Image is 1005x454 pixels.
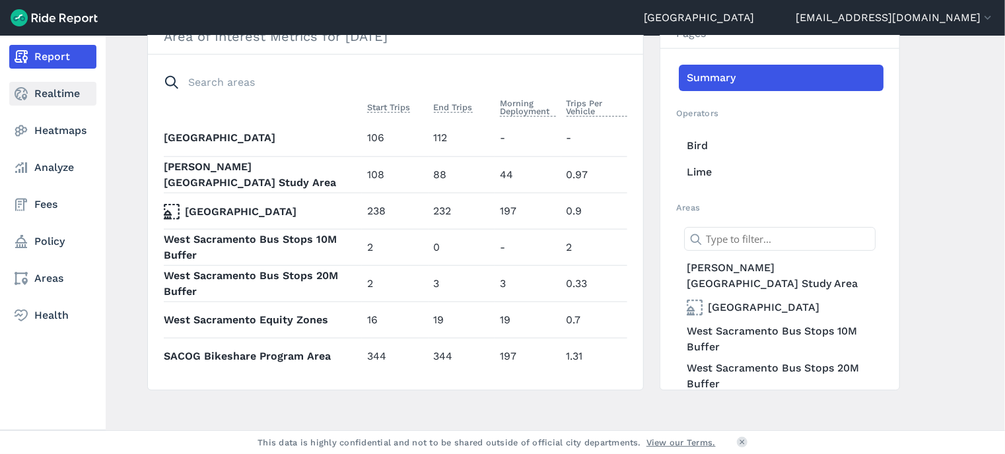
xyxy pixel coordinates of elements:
[676,201,884,214] h2: Areas
[679,294,884,321] a: [GEOGRAPHIC_DATA]
[429,265,495,302] td: 3
[495,120,561,156] td: -
[362,265,429,302] td: 2
[567,96,628,117] span: Trips Per Vehicle
[9,230,96,253] a: Policy
[434,100,473,113] span: End Trips
[561,193,628,229] td: 0.9
[429,120,495,156] td: 112
[679,65,884,91] a: Summary
[148,18,643,55] h3: Area of Interest Metrics for [DATE]
[9,193,96,216] a: Fees
[429,193,495,229] td: 232
[367,100,410,115] button: Start Trips
[495,193,561,229] td: 197
[561,120,628,156] td: -
[11,9,98,26] img: Ride Report
[9,119,96,143] a: Heatmaps
[646,436,716,449] a: View our Terms.
[9,156,96,179] a: Analyze
[429,302,495,338] td: 19
[362,338,429,374] td: 344
[434,100,473,115] button: End Trips
[679,159,884,185] a: Lime
[164,338,362,374] th: SACOG Bikeshare Program Area
[9,267,96,290] a: Areas
[362,193,429,229] td: 238
[9,82,96,106] a: Realtime
[164,265,362,302] th: West Sacramento Bus Stops 20M Buffer
[679,321,884,358] a: West Sacramento Bus Stops 10M Buffer
[567,96,628,119] button: Trips Per Vehicle
[362,120,429,156] td: 106
[500,96,556,117] span: Morning Deployment
[644,10,754,26] a: [GEOGRAPHIC_DATA]
[676,107,884,119] h2: Operators
[495,302,561,338] td: 19
[561,265,628,302] td: 0.33
[156,71,619,94] input: Search areas
[500,96,556,119] button: Morning Deployment
[9,45,96,69] a: Report
[429,229,495,265] td: 0
[9,304,96,327] a: Health
[164,302,362,338] th: West Sacramento Equity Zones
[495,156,561,193] td: 44
[164,204,362,220] th: [GEOGRAPHIC_DATA]
[561,302,628,338] td: 0.7
[429,156,495,193] td: 88
[679,358,884,395] a: West Sacramento Bus Stops 20M Buffer
[561,229,628,265] td: 2
[495,338,561,374] td: 197
[684,227,876,251] input: Type to filter...
[362,156,429,193] td: 108
[429,338,495,374] td: 344
[679,133,884,159] a: Bird
[164,229,362,265] th: West Sacramento Bus Stops 10M Buffer
[164,156,362,193] th: [PERSON_NAME][GEOGRAPHIC_DATA] Study Area
[561,156,628,193] td: 0.97
[679,257,884,294] a: [PERSON_NAME][GEOGRAPHIC_DATA] Study Area
[362,229,429,265] td: 2
[796,10,994,26] button: [EMAIL_ADDRESS][DOMAIN_NAME]
[495,265,561,302] td: 3
[362,302,429,338] td: 16
[164,120,362,156] th: [GEOGRAPHIC_DATA]
[561,338,628,374] td: 1.31
[495,229,561,265] td: -
[367,100,410,113] span: Start Trips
